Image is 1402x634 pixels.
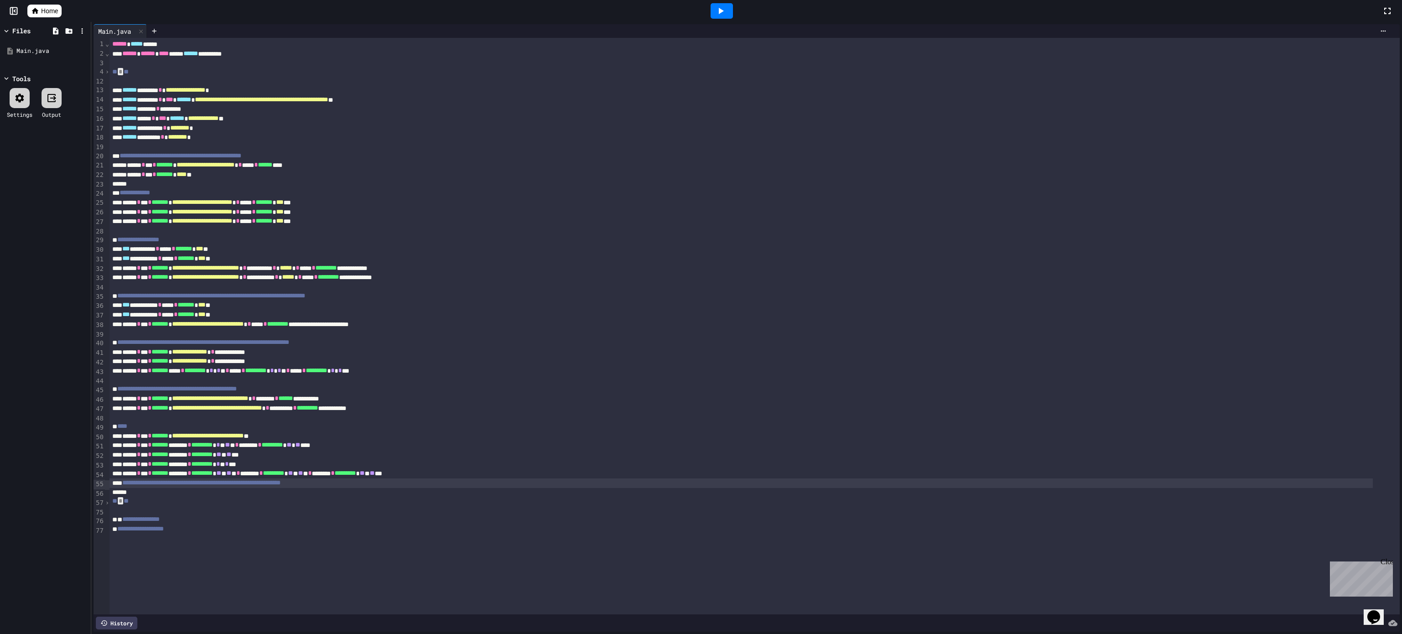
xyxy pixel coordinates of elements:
div: 56 [94,489,105,499]
div: 36 [94,301,105,311]
a: Home [27,5,62,17]
div: 55 [94,480,105,489]
div: Chat with us now!Close [4,4,63,58]
div: 43 [94,368,105,377]
div: 23 [94,180,105,189]
span: Fold line [105,40,110,47]
iframe: chat widget [1364,598,1393,625]
div: 52 [94,452,105,461]
div: 54 [94,471,105,480]
div: 22 [94,171,105,180]
div: 3 [94,59,105,68]
div: 45 [94,386,105,395]
div: Files [12,26,31,36]
div: 1 [94,40,105,49]
div: 27 [94,218,105,227]
div: 15 [94,105,105,114]
iframe: chat widget [1326,558,1393,597]
div: 14 [94,95,105,105]
div: 32 [94,265,105,274]
div: 25 [94,198,105,208]
div: 28 [94,227,105,236]
div: 47 [94,405,105,414]
div: 40 [94,339,105,348]
span: Home [41,6,58,16]
div: Main.java [94,26,136,36]
span: Fold line [105,50,110,57]
div: 20 [94,152,105,161]
div: 2 [94,49,105,59]
div: Tools [12,74,31,83]
div: Output [42,110,61,119]
div: 34 [94,283,105,292]
div: Main.java [16,47,88,56]
div: 77 [94,526,105,536]
div: 49 [94,423,105,433]
div: 57 [94,499,105,508]
div: 13 [94,86,105,95]
div: 16 [94,114,105,124]
div: Settings [7,110,32,119]
div: 18 [94,133,105,143]
div: 29 [94,236,105,245]
div: 12 [94,77,105,86]
span: Unfold line [105,499,110,506]
div: 42 [94,358,105,368]
div: 35 [94,292,105,302]
div: 39 [94,330,105,339]
div: 46 [94,395,105,405]
span: folded code [118,497,123,504]
div: 41 [94,348,105,358]
div: 4 [94,68,105,77]
div: 26 [94,208,105,218]
div: Main.java [94,24,147,38]
div: 76 [94,517,105,526]
div: 31 [94,255,105,265]
div: 75 [94,508,105,517]
div: 21 [94,161,105,171]
div: History [96,617,137,629]
div: 37 [94,311,105,321]
div: 38 [94,321,105,330]
div: 53 [94,461,105,471]
div: 30 [94,245,105,255]
div: 50 [94,433,105,442]
span: folded code [118,68,123,75]
div: 17 [94,124,105,134]
span: Unfold line [105,68,110,75]
div: 44 [94,377,105,386]
div: 24 [94,189,105,199]
div: 19 [94,143,105,152]
div: 48 [94,414,105,423]
div: 51 [94,442,105,452]
div: 33 [94,274,105,283]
